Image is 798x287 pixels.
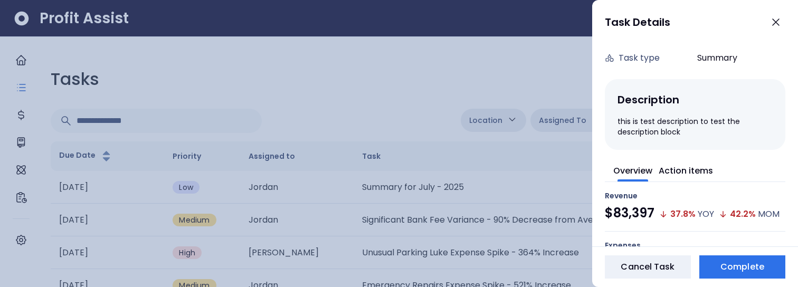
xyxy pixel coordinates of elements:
div: MOM [758,208,780,221]
div: Expenses [605,240,785,251]
div: Task Details [605,14,758,30]
span: Summary [697,52,737,64]
button: Cancel Task [605,255,691,279]
button: Overview [613,158,652,181]
div: 37.8 % [670,208,696,221]
div: this is test description to test the description block [617,116,773,137]
button: Action items [659,158,713,181]
span: Cancel Task [621,261,674,273]
span: Complete [720,261,764,273]
button: Complete [699,255,785,279]
span: Task type [619,52,660,64]
div: Description [617,92,773,108]
div: $83,397 [605,204,654,223]
div: YOY [698,208,714,221]
div: Revenue [605,190,785,202]
div: 42.2 % [730,208,756,221]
